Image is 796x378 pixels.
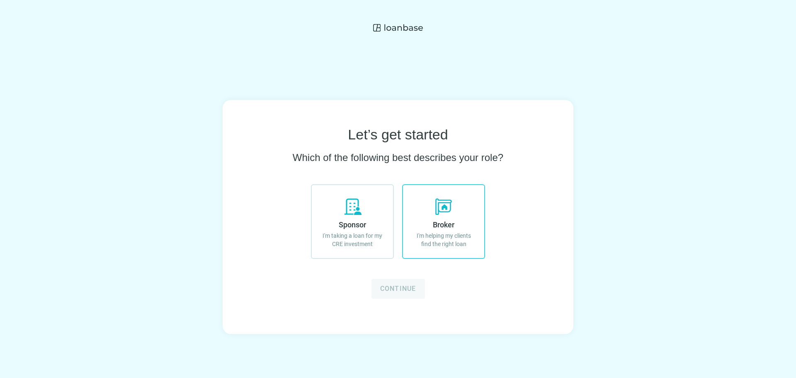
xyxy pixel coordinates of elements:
h2: Which of the following best describes your role? [293,151,503,164]
span: Sponsor [339,220,366,229]
p: I'm taking a loan for my CRE investment [320,232,385,248]
p: I'm helping my clients find the right loan [411,232,476,248]
span: Broker [433,220,454,229]
h1: Let’s get started [348,127,448,143]
button: Continue [371,279,425,299]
